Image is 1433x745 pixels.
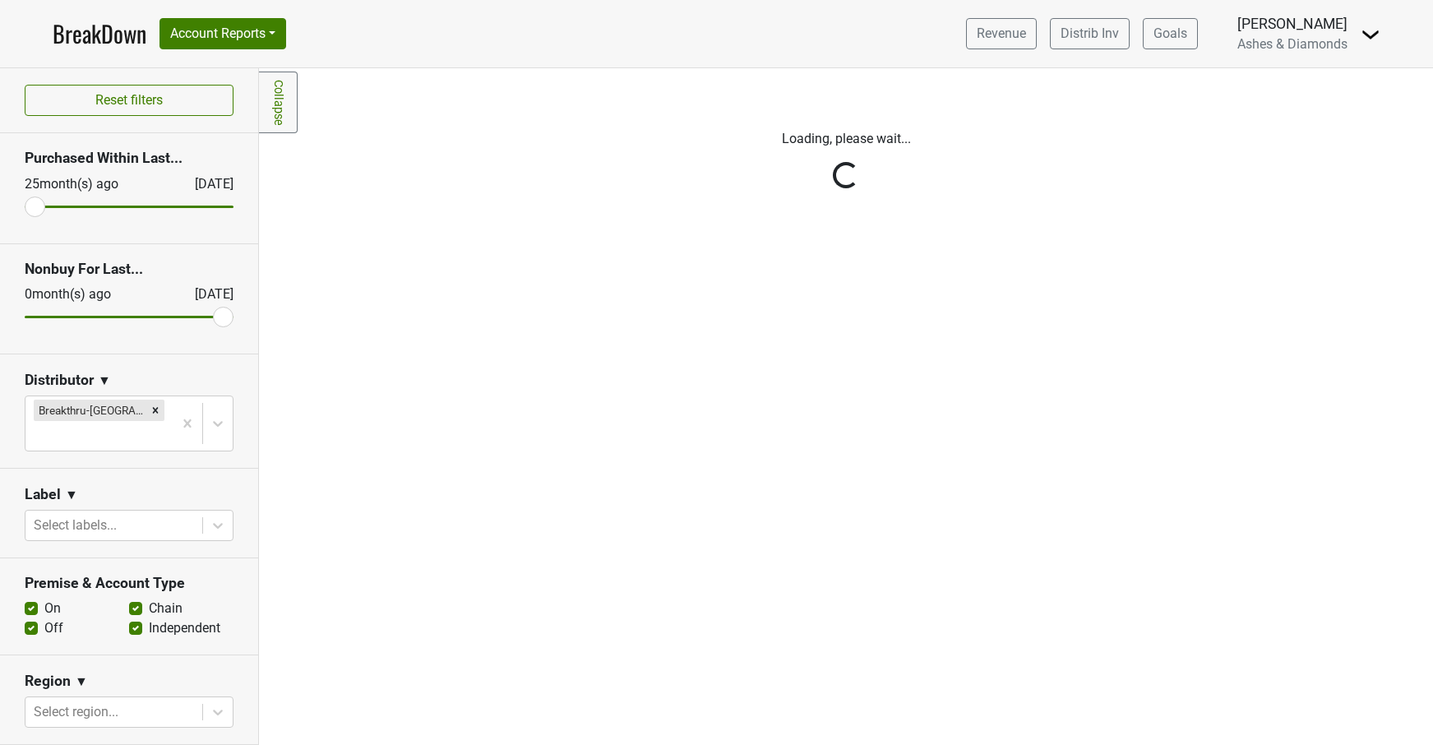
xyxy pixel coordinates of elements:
[1237,36,1347,52] span: Ashes & Diamonds
[966,18,1037,49] a: Revenue
[390,129,1302,149] p: Loading, please wait...
[1237,13,1347,35] div: [PERSON_NAME]
[1143,18,1198,49] a: Goals
[259,72,298,133] a: Collapse
[53,16,146,51] a: BreakDown
[1361,25,1380,44] img: Dropdown Menu
[159,18,286,49] button: Account Reports
[1050,18,1130,49] a: Distrib Inv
